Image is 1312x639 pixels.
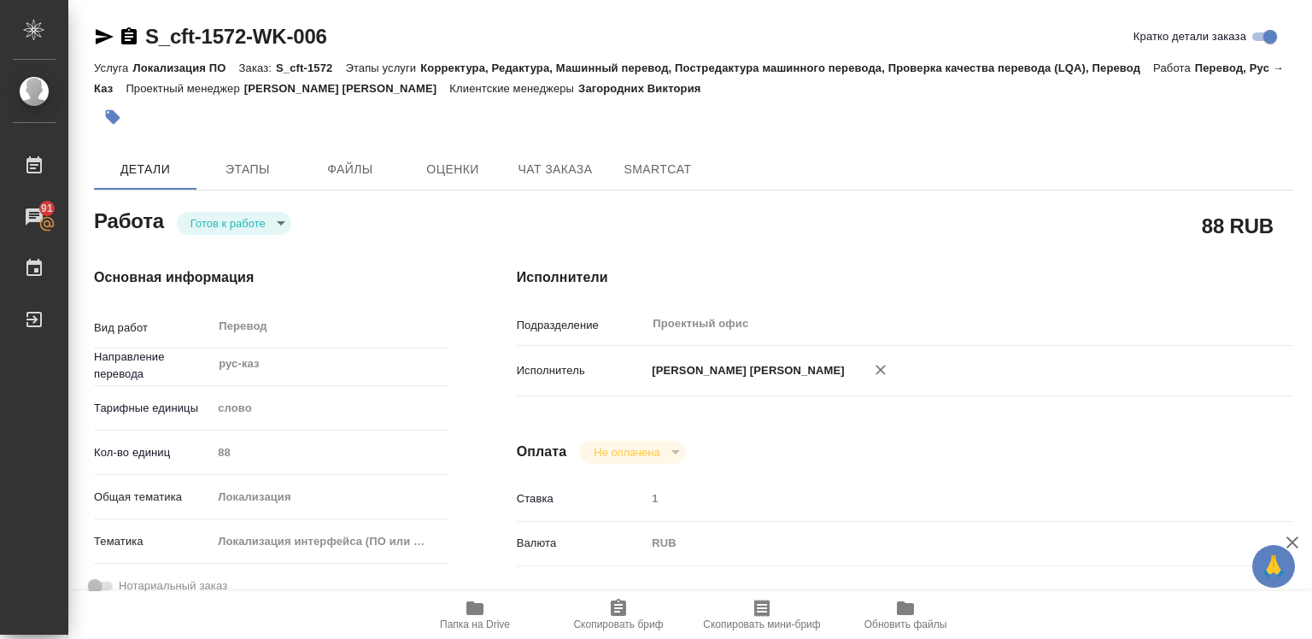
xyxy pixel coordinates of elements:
span: Детали [104,159,186,180]
p: Корректура, Редактура, Машинный перевод, Постредактура машинного перевода, Проверка качества пере... [420,62,1153,74]
p: [PERSON_NAME] [PERSON_NAME] [244,82,450,95]
p: Услуга [94,62,132,74]
span: 91 [31,200,63,217]
h4: Оплата [517,442,567,462]
p: Этапы услуги [345,62,420,74]
div: слово [212,394,448,423]
span: Этапы [207,159,289,180]
button: Обновить файлы [834,591,977,639]
p: Подразделение [517,317,647,334]
p: Клиентские менеджеры [449,82,578,95]
span: Скопировать мини-бриф [703,618,820,630]
p: Валюта [517,535,647,552]
span: Папка на Drive [440,618,510,630]
span: Кратко детали заказа [1133,28,1246,45]
button: 🙏 [1252,545,1295,588]
p: S_cft-1572 [276,62,345,74]
p: Работа [1153,62,1195,74]
span: Файлы [309,159,391,180]
div: Готов к работе [177,212,291,235]
a: S_cft-1572-WK-006 [145,25,327,48]
p: [PERSON_NAME] [PERSON_NAME] [646,362,845,379]
span: Оценки [412,159,494,180]
span: Обновить файлы [864,618,947,630]
div: Локализация интерфейса (ПО или сайта) [212,527,448,556]
p: Проектный менеджер [126,82,243,95]
button: Удалить исполнителя [862,351,899,389]
p: Тарифные единицы [94,400,212,417]
h2: Работа [94,204,164,235]
input: Пустое поле [212,440,448,465]
span: 🙏 [1259,548,1288,584]
input: Пустое поле [646,486,1228,511]
div: RUB [646,529,1228,558]
p: Тематика [94,533,212,550]
button: Скопировать мини-бриф [690,591,834,639]
p: Направление перевода [94,349,212,383]
p: Заказ: [239,62,276,74]
h2: 88 RUB [1202,211,1274,240]
button: Папка на Drive [403,591,547,639]
p: Кол-во единиц [94,444,212,461]
button: Скопировать бриф [547,591,690,639]
a: 91 [4,196,64,238]
p: Ставка [517,490,647,507]
h4: Исполнители [517,267,1293,288]
button: Готов к работе [185,216,271,231]
span: SmartCat [617,159,699,180]
p: Загородних Виктория [578,82,713,95]
p: Общая тематика [94,489,212,506]
p: Вид работ [94,319,212,337]
div: Готов к работе [580,441,685,464]
p: Исполнитель [517,362,647,379]
span: Нотариальный заказ [119,577,227,595]
span: Скопировать бриф [573,618,663,630]
button: Скопировать ссылку [119,26,139,47]
div: Локализация [212,483,448,512]
button: Не оплачена [589,445,665,460]
button: Добавить тэг [94,98,132,136]
button: Скопировать ссылку для ЯМессенджера [94,26,114,47]
h4: Основная информация [94,267,448,288]
p: Локализация ПО [132,62,238,74]
span: Чат заказа [514,159,596,180]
